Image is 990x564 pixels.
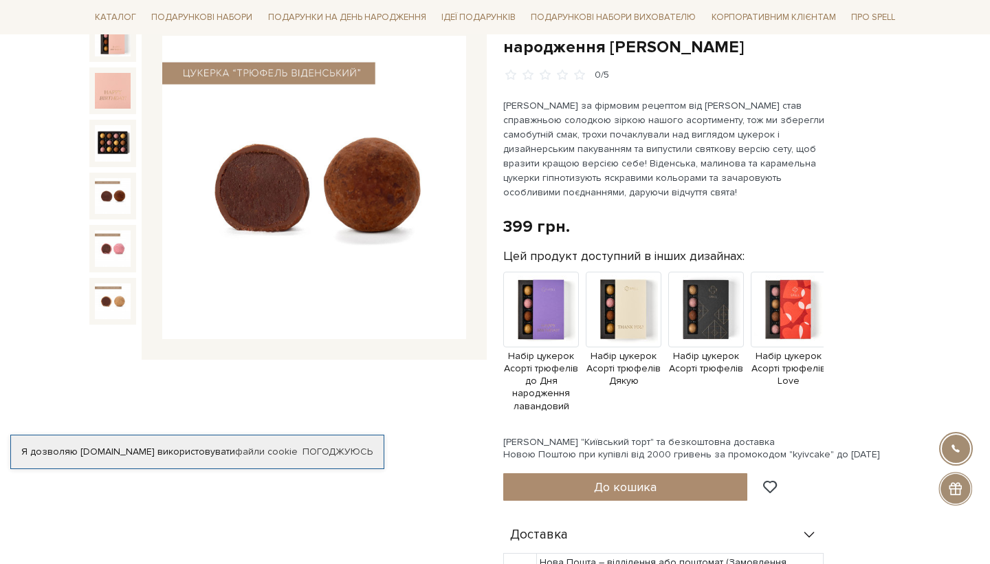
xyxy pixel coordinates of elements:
[706,6,841,29] a: Корпоративним клієнтам
[594,479,657,495] span: До кошика
[503,272,579,347] img: Продукт
[503,303,579,413] a: Набір цукерок Асорті трюфелів до Дня народження лавандовий
[162,36,466,340] img: Набір цукерок Асорті трюфелів до Дня народження рожевий
[436,7,521,28] a: Ідеї подарунків
[586,272,661,347] img: Продукт
[95,178,131,214] img: Набір цукерок Асорті трюфелів до Дня народження рожевий
[95,283,131,319] img: Набір цукерок Асорті трюфелів до Дня народження рожевий
[503,98,826,199] p: [PERSON_NAME] за фірмовим рецептом від [PERSON_NAME] став справжньою солодкою зіркою нашого асорт...
[586,350,661,388] span: Набір цукерок Асорті трюфелів Дякую
[503,473,747,501] button: До кошика
[503,248,745,264] label: Цей продукт доступний в інших дизайнах:
[235,446,298,457] a: файли cookie
[586,303,661,387] a: Набір цукерок Асорті трюфелів Дякую
[751,350,826,388] span: Набір цукерок Асорті трюфелів Love
[503,350,579,413] span: Набір цукерок Асорті трюфелів до Дня народження лавандовий
[668,303,744,375] a: Набір цукерок Асорті трюфелів
[751,303,826,387] a: Набір цукерок Асорті трюфелів Love
[11,446,384,458] div: Я дозволяю [DOMAIN_NAME] використовувати
[95,21,131,56] img: Набір цукерок Асорті трюфелів до Дня народження рожевий
[95,230,131,266] img: Набір цукерок Асорті трюфелів до Дня народження рожевий
[146,7,258,28] a: Подарункові набори
[95,125,131,161] img: Набір цукерок Асорті трюфелів до Дня народження рожевий
[89,7,142,28] a: Каталог
[503,216,570,237] div: 399 грн.
[510,529,568,541] span: Доставка
[503,15,901,58] h1: Набір цукерок Асорті трюфелів до Дня народження [PERSON_NAME]
[263,7,432,28] a: Подарунки на День народження
[525,6,701,29] a: Подарункові набори вихователю
[95,73,131,109] img: Набір цукерок Асорті трюфелів до Дня народження рожевий
[595,69,609,82] div: 0/5
[503,436,901,461] div: [PERSON_NAME] "Київський торт" та безкоштовна доставка Новою Поштою при купівлі від 2000 гривень ...
[751,272,826,347] img: Продукт
[668,272,744,347] img: Продукт
[668,350,744,375] span: Набір цукерок Асорті трюфелів
[302,446,373,458] a: Погоджуюсь
[846,7,901,28] a: Про Spell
